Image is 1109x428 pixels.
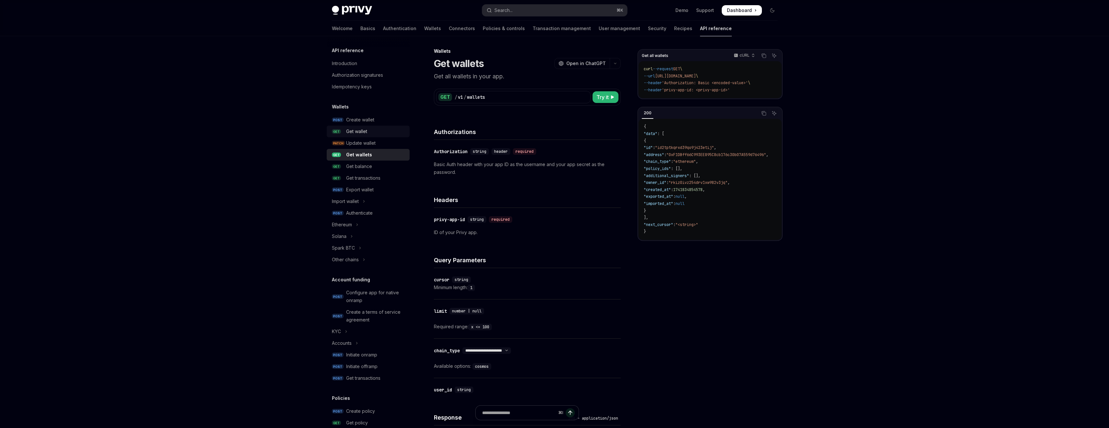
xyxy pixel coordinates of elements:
span: , [728,180,730,185]
span: : [ [657,131,664,136]
span: "chain_type" [644,159,671,164]
a: API reference [700,21,732,36]
span: header [494,149,508,154]
span: { [644,138,646,143]
a: User management [599,21,640,36]
div: Create policy [346,407,375,415]
div: 200 [642,109,653,117]
h4: Headers [434,196,621,204]
span: POST [332,364,344,369]
span: string [470,217,484,222]
button: Toggle KYC section [327,326,410,337]
span: } [644,229,646,234]
div: Create a terms of service agreement [346,308,406,324]
div: Initiate offramp [346,363,378,370]
button: Ask AI [770,51,778,60]
span: --header [644,87,662,93]
button: Toggle dark mode [767,5,777,16]
span: POST [332,118,344,122]
span: { [644,124,646,129]
div: Spark BTC [332,244,355,252]
span: , [703,187,705,192]
a: Support [696,7,714,14]
span: "policy_ids" [644,166,671,171]
div: Required range: [434,323,621,331]
a: Connectors [449,21,475,36]
h5: Policies [332,394,350,402]
span: : [], [671,166,682,171]
img: dark logo [332,6,372,15]
div: Available options: [434,362,621,370]
h4: Query Parameters [434,256,621,265]
button: Toggle Ethereum section [327,219,410,231]
a: Recipes [674,21,692,36]
h4: Authorizations [434,128,621,136]
div: Ethereum [332,221,352,229]
div: required [489,216,512,223]
span: \ [680,66,682,72]
div: Authorization signatures [332,71,383,79]
span: "rkiz0ivz254drv1xw982v3jq" [669,180,728,185]
div: Create wallet [346,116,374,124]
span: POST [332,187,344,192]
a: GETGet wallet [327,126,410,137]
span: --request [653,66,673,72]
span: string [455,277,468,282]
span: \ [696,73,698,79]
span: curl [644,66,653,72]
span: , [766,152,768,157]
span: : [673,222,675,227]
h5: Account funding [332,276,370,284]
div: Search... [494,6,513,14]
p: cURL [740,53,750,58]
span: : [664,152,666,157]
div: KYC [332,328,341,335]
p: Get all wallets in your app. [434,72,621,81]
div: Get policy [346,419,368,427]
span: POST [332,353,344,357]
a: Demo [675,7,688,14]
div: required [513,148,536,155]
span: : [671,187,673,192]
span: } [644,208,646,213]
span: "created_at" [644,187,671,192]
span: "next_cursor" [644,222,673,227]
span: Open in ChatGPT [566,60,606,67]
button: Copy the contents from the code block [760,109,768,118]
span: number | null [452,309,481,314]
span: "address" [644,152,664,157]
div: / [464,94,466,100]
span: : [666,180,669,185]
a: POSTCreate policy [327,405,410,417]
div: user_id [434,387,452,393]
h5: API reference [332,47,364,54]
span: string [457,387,471,392]
span: 'privy-app-id: <privy-app-id>' [662,87,730,93]
span: "id" [644,145,653,150]
span: "<string>" [675,222,698,227]
span: GET [332,421,341,425]
a: Basics [360,21,375,36]
button: Send message [566,408,575,417]
a: POSTCreate a terms of service agreement [327,306,410,326]
a: GETGet balance [327,161,410,172]
div: v1 [458,94,463,100]
span: [URL][DOMAIN_NAME] [655,73,696,79]
span: "data" [644,131,657,136]
a: Wallets [424,21,441,36]
span: "0xF1DBff66C993EE895C8cb176c30b07A559d76496" [666,152,766,157]
span: --header [644,80,662,85]
button: Toggle Accounts section [327,337,410,349]
span: "ethereum" [673,159,696,164]
a: Introduction [327,58,410,69]
span: POST [332,294,344,299]
a: PATCHUpdate wallet [327,137,410,149]
a: GETGet transactions [327,172,410,184]
a: POSTExport wallet [327,184,410,196]
span: GET [332,129,341,134]
span: GET [332,164,341,169]
button: Toggle Other chains section [327,254,410,265]
button: Toggle Spark BTC section [327,242,410,254]
a: Security [648,21,666,36]
a: POSTAuthenticate [327,207,410,219]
